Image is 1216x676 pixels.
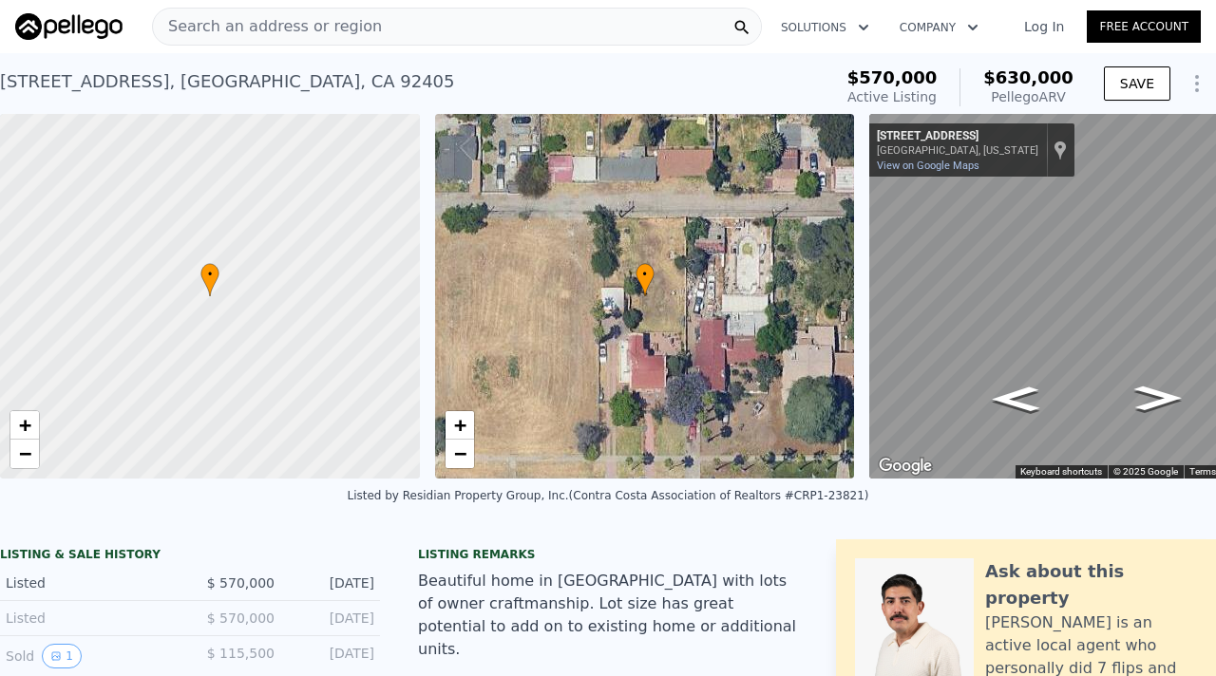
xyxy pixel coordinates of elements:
[6,644,175,668] div: Sold
[200,263,219,296] div: •
[985,558,1197,611] div: Ask about this property
[766,10,884,45] button: Solutions
[418,570,798,661] div: Beautiful home in [GEOGRAPHIC_DATA] with lots of owner craftmanship. Lot size has great potential...
[347,489,868,502] div: Listed by Residian Property Group, Inc. (Contra Costa Association of Realtors #CRP1-23821)
[290,644,374,668] div: [DATE]
[847,89,937,104] span: Active Listing
[207,646,275,661] span: $ 115,500
[1020,465,1102,479] button: Keyboard shortcuts
[10,440,39,468] a: Zoom out
[10,411,39,440] a: Zoom in
[200,266,219,283] span: •
[290,573,374,592] div: [DATE]
[877,144,1038,157] div: [GEOGRAPHIC_DATA], [US_STATE]
[877,160,979,172] a: View on Google Maps
[453,441,465,465] span: −
[15,13,123,40] img: Pellego
[884,10,994,45] button: Company
[847,67,938,87] span: $570,000
[874,454,937,479] a: Open this area in Google Maps (opens a new window)
[453,413,465,437] span: +
[418,547,798,562] div: Listing remarks
[290,609,374,628] div: [DATE]
[1178,65,1216,103] button: Show Options
[636,266,655,283] span: •
[153,15,382,38] span: Search an address or region
[636,263,655,296] div: •
[1001,17,1087,36] a: Log In
[19,441,31,465] span: −
[1114,380,1203,417] path: Go East, W 17th St
[207,610,275,626] span: $ 570,000
[877,129,1038,144] div: [STREET_ADDRESS]
[983,87,1073,106] div: Pellego ARV
[1189,466,1216,477] a: Terms (opens in new tab)
[6,573,175,592] div: Listed
[207,575,275,591] span: $ 570,000
[6,609,175,628] div: Listed
[446,440,474,468] a: Zoom out
[1113,466,1178,477] span: © 2025 Google
[42,644,82,668] button: View historical data
[446,411,474,440] a: Zoom in
[972,381,1059,418] path: Go West, W 17th St
[1054,140,1067,160] a: Show location on map
[983,67,1073,87] span: $630,000
[874,454,937,479] img: Google
[19,413,31,437] span: +
[1104,66,1170,101] button: SAVE
[1087,10,1201,43] a: Free Account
